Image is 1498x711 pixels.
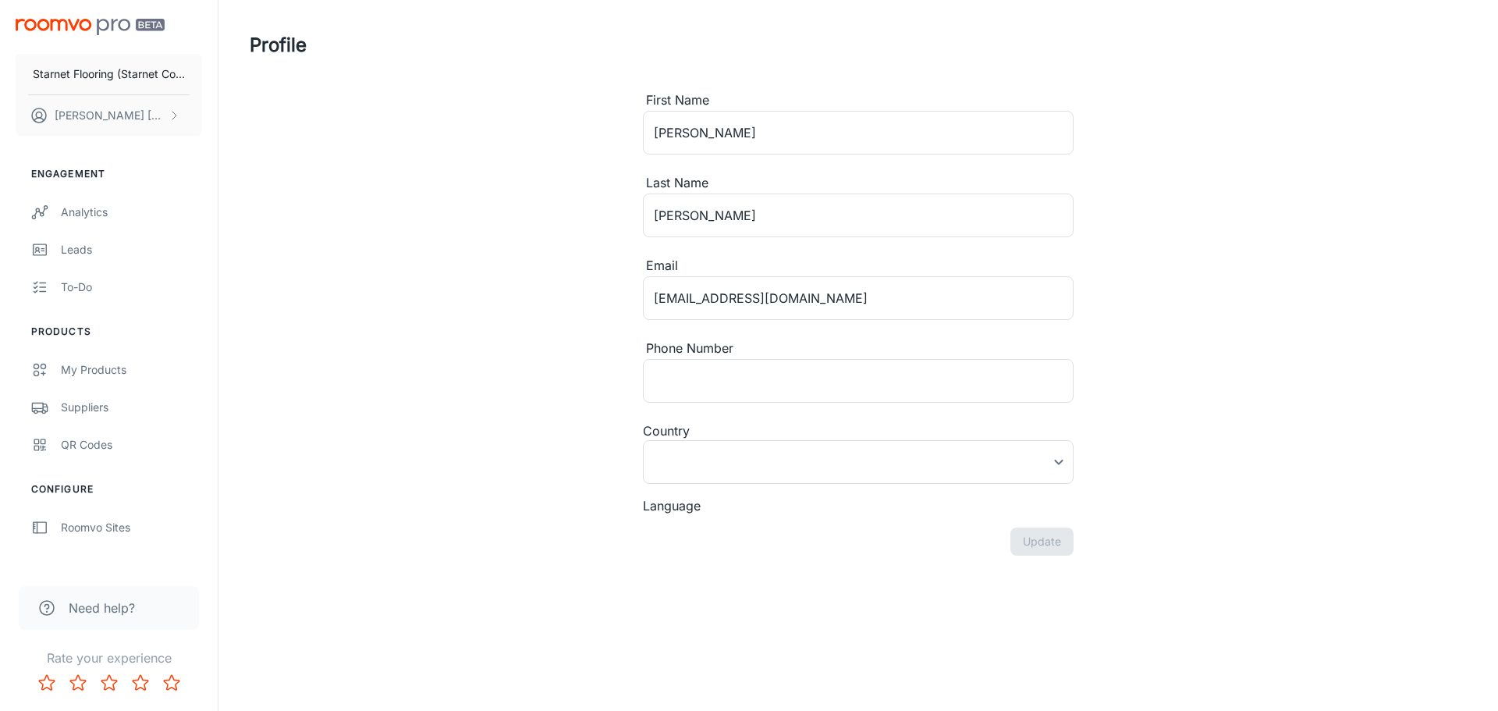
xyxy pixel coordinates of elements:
span: Need help? [69,599,135,617]
div: Leads [61,241,202,258]
div: Last Name [643,173,1074,194]
div: Suppliers [61,399,202,416]
div: QR Codes [61,436,202,453]
button: [PERSON_NAME] [PERSON_NAME] [16,95,202,136]
div: To-do [61,279,202,296]
div: Roomvo Sites [61,519,202,536]
img: Roomvo PRO Beta [16,19,165,35]
p: [PERSON_NAME] [PERSON_NAME] [55,107,165,124]
div: My Products [61,361,202,379]
div: Email [643,256,1074,276]
div: Country [643,421,1074,440]
div: Analytics [61,204,202,221]
h1: Profile [250,31,307,59]
div: Language [643,496,1074,515]
p: Starnet Flooring (Starnet Commercial Flooring Inc) [33,66,185,83]
div: First Name [643,91,1074,111]
button: Starnet Flooring (Starnet Commercial Flooring Inc) [16,54,202,94]
div: Phone Number [643,339,1074,359]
